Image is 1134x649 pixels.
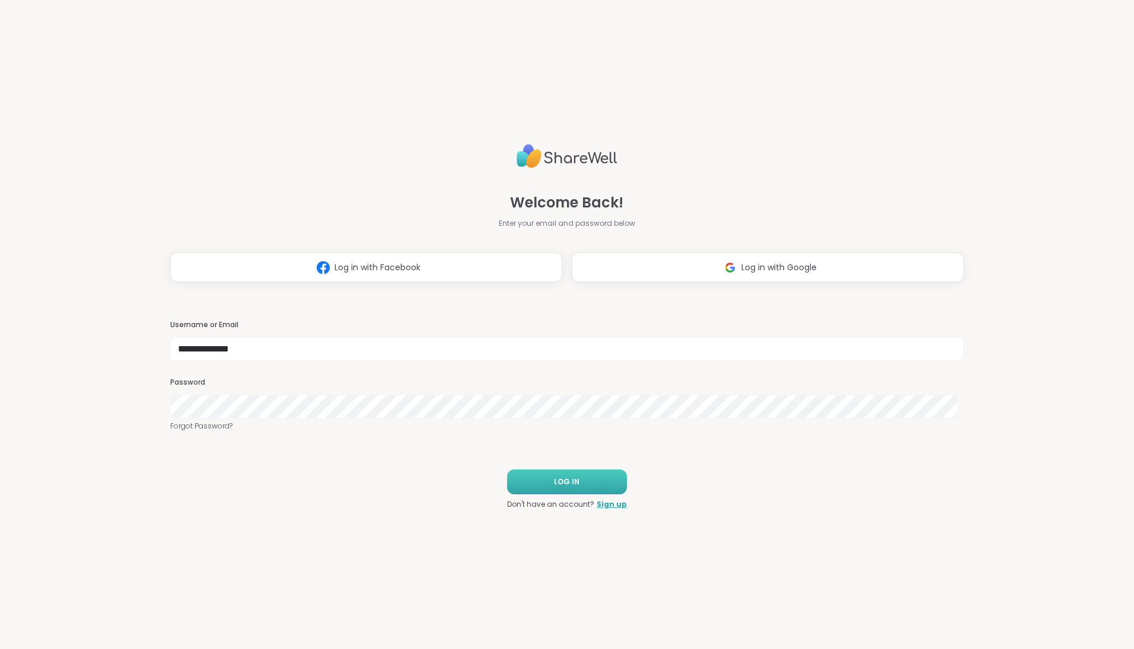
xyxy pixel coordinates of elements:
a: Forgot Password? [170,421,964,431]
span: Log in with Facebook [335,261,421,274]
span: Don't have an account? [507,499,594,510]
h3: Password [170,378,964,388]
span: Log in with Google [741,261,817,274]
img: ShareWell Logomark [719,257,741,279]
button: Log in with Facebook [170,252,562,282]
img: ShareWell Logo [517,139,617,173]
button: Log in with Google [572,252,964,282]
a: Sign up [597,499,627,510]
h3: Username or Email [170,320,964,330]
button: LOG IN [507,469,627,494]
span: Welcome Back! [510,192,623,213]
span: LOG IN [554,477,579,487]
span: Enter your email and password below [499,218,635,229]
img: ShareWell Logomark [312,257,335,279]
